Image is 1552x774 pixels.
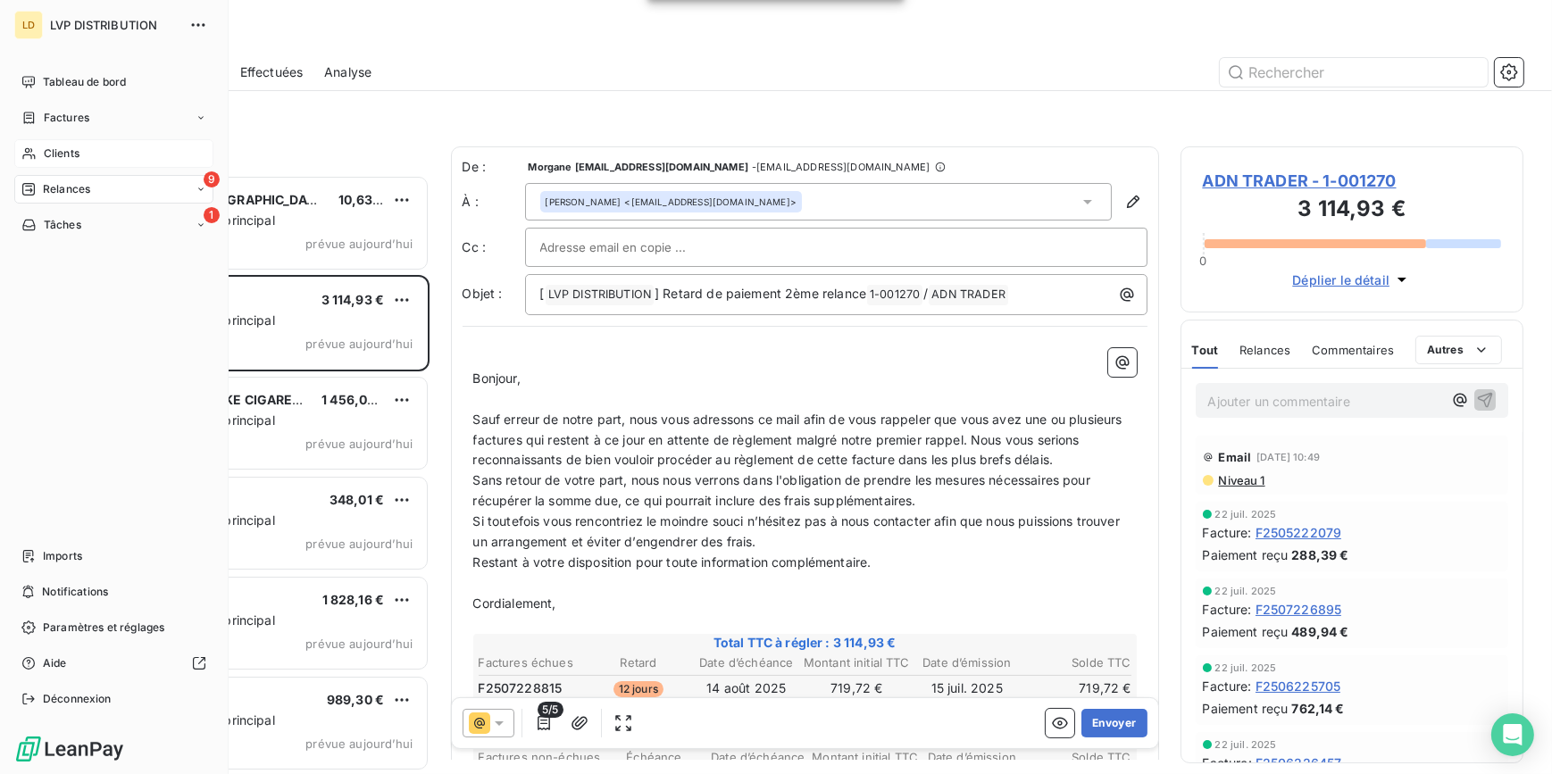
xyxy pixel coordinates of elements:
a: Tableau de bord [14,68,213,96]
button: Envoyer [1081,709,1147,737]
td: 15 juil. 2025 [914,678,1020,698]
th: Montant initial TTC [801,653,912,672]
span: Sauf erreur de notre part, nous vous adressons ce mail afin de vous rappeler que vous avez une ou... [473,412,1126,468]
span: Facture : [1203,753,1252,772]
span: 1 456,08 € [321,392,388,407]
span: 1 828,16 € [322,592,385,607]
button: Déplier le détail [1287,270,1416,290]
span: F2506226457 [1256,753,1342,772]
span: 3 114,93 € [321,292,385,307]
span: Aide [43,655,67,671]
span: Niveau 1 [1217,473,1265,487]
span: Morgane [EMAIL_ADDRESS][DOMAIN_NAME] [529,162,748,172]
span: LVP DISTRIBUTION [50,18,179,32]
span: 22 juil. 2025 [1215,739,1277,750]
span: Factures [44,110,89,126]
td: 719,72 € [801,678,912,698]
span: [DATE] 10:49 [1256,452,1320,462]
span: Total TTC à régler : 3 114,93 € [476,634,1134,652]
span: Tâches [44,217,81,233]
span: 22 juil. 2025 [1215,509,1277,520]
span: Sans retour de votre part, nous nous verrons dans l'obligation de prendre les mesures nécessaires... [473,472,1094,508]
span: ADN TRADER [929,285,1008,305]
div: grid [86,175,430,774]
span: [PERSON_NAME] [546,196,622,208]
span: prévue aujourd’hui [305,437,413,451]
span: F2507226895 [1256,600,1342,619]
button: Autres [1415,336,1502,364]
span: 762,14 € [1291,699,1344,718]
th: Solde TTC [1022,653,1131,672]
span: Paiement reçu [1203,622,1289,641]
span: Bonjour, [473,370,521,386]
span: Facture : [1203,677,1252,695]
span: Clients [44,146,79,162]
span: Tout [1192,343,1219,357]
td: 719,72 € [1022,678,1131,698]
span: De : [463,158,525,176]
span: 1 [204,207,220,223]
span: Déplier le détail [1292,270,1389,289]
span: 989,30 € [327,692,384,707]
span: Restant à votre disposition pour toute information complémentaire. [473,554,872,570]
span: Relances [1239,343,1290,357]
th: Échéance [603,748,705,767]
th: Date d’échéance [706,748,809,767]
span: 5/5 [538,702,563,718]
th: Solde TTC [1024,748,1131,767]
a: Paramètres et réglages [14,613,213,642]
a: Clients [14,139,213,168]
span: Objet : [463,286,503,301]
span: Commentaires [1312,343,1394,357]
span: ] Retard de paiement 2ème relance [655,286,866,301]
th: Date d’échéance [693,653,799,672]
span: Facture : [1203,523,1252,542]
a: Imports [14,542,213,570]
div: <[EMAIL_ADDRESS][DOMAIN_NAME]> [546,196,797,208]
div: LD [14,11,43,39]
span: Paiement reçu [1203,545,1289,564]
h3: 3 114,93 € [1203,193,1502,229]
span: 22 juil. 2025 [1215,662,1277,673]
th: Date d’émission [921,748,1022,767]
span: [ [540,286,545,301]
span: Notifications [42,584,108,600]
span: ADN TRADER - 1-001270 [1203,169,1502,193]
span: Paramètres et réglages [43,620,164,636]
span: Facture : [1203,600,1252,619]
th: Retard [585,653,691,672]
span: 22 juil. 2025 [1215,586,1277,596]
span: 0 [1199,254,1206,268]
span: Email [1219,450,1252,464]
span: / [923,286,928,301]
span: Tableau de bord [43,74,126,90]
label: Cc : [463,238,525,256]
span: Relances [43,181,90,197]
span: Paiement reçu [1203,699,1289,718]
span: 12 jours [613,681,663,697]
th: Factures non-échues [478,748,602,767]
span: prévue aujourd’hui [305,337,413,351]
span: Analyse [324,63,371,81]
td: 14 août 2025 [693,678,799,698]
a: Aide [14,649,213,678]
input: Adresse email en copie ... [540,234,732,261]
span: prévue aujourd’hui [305,237,413,251]
span: prévue aujourd’hui [305,637,413,651]
span: - [EMAIL_ADDRESS][DOMAIN_NAME] [752,162,930,172]
span: LVP DISTRIBUTION [546,285,654,305]
th: Montant initial TTC [811,748,919,767]
span: Effectuées [240,63,304,81]
span: 288,39 € [1291,545,1348,564]
span: F2506225705 [1256,677,1341,695]
span: F2507228815 [479,679,563,697]
span: Cordialement, [473,595,556,611]
th: Factures échues [478,653,584,672]
div: Open Intercom Messenger [1491,713,1534,756]
th: Date d’émission [914,653,1020,672]
span: 10,63 € [338,192,385,207]
span: Imports [43,548,82,564]
span: Déconnexion [43,691,112,707]
span: 348,01 € [330,492,384,507]
a: 1Tâches [14,211,213,239]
